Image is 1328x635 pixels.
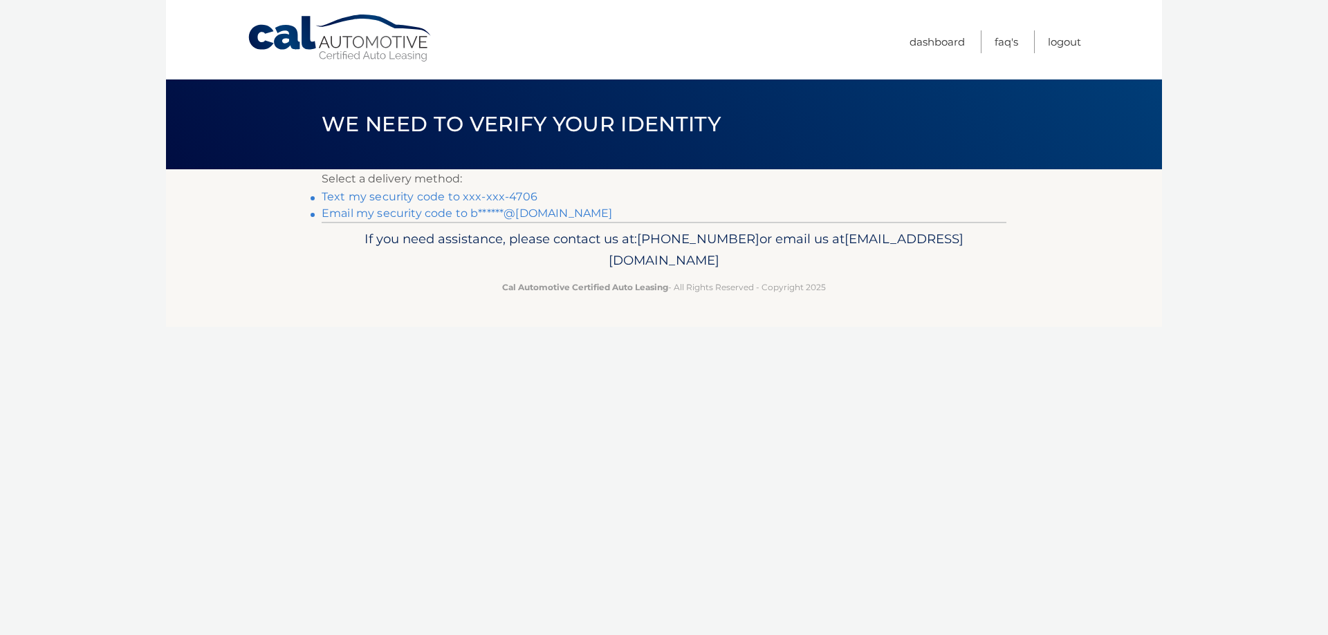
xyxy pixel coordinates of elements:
p: If you need assistance, please contact us at: or email us at [331,228,997,272]
span: We need to verify your identity [322,111,721,137]
a: Email my security code to b******@[DOMAIN_NAME] [322,207,613,220]
a: Logout [1048,30,1081,53]
a: Text my security code to xxx-xxx-4706 [322,190,537,203]
a: FAQ's [995,30,1018,53]
p: Select a delivery method: [322,169,1006,189]
span: [PHONE_NUMBER] [637,231,759,247]
a: Cal Automotive [247,14,434,63]
a: Dashboard [910,30,965,53]
p: - All Rights Reserved - Copyright 2025 [331,280,997,294]
strong: Cal Automotive Certified Auto Leasing [502,282,668,292]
